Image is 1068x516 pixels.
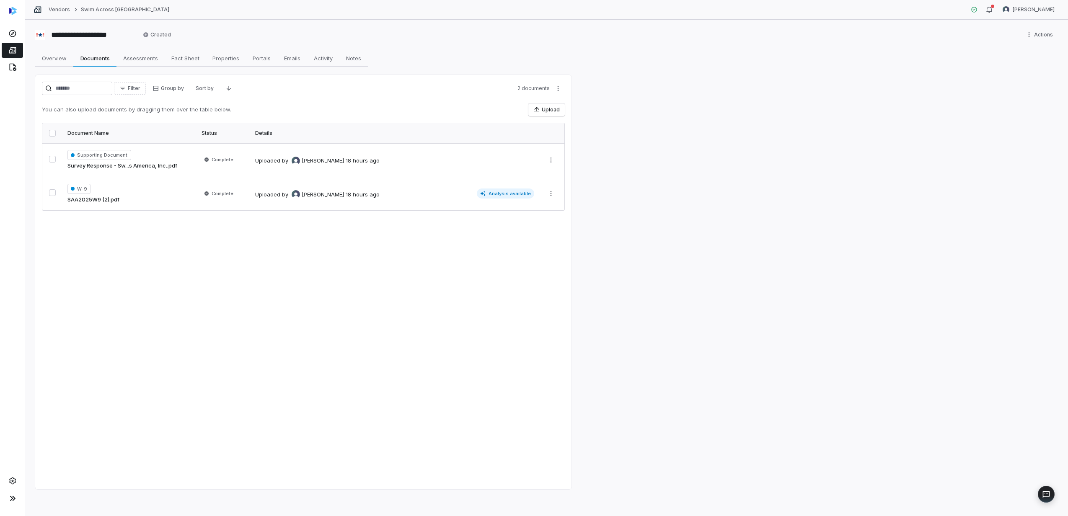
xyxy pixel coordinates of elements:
p: You can also upload documents by dragging them over the table below. [42,106,231,114]
button: More actions [551,82,565,95]
img: Brian Anderson avatar [292,190,300,199]
span: Overview [39,53,70,64]
button: Descending [220,82,237,95]
a: Survey Response - Sw...s America, Inc..pdf [67,162,177,170]
span: Assessments [120,53,161,64]
div: 18 hours ago [346,157,380,165]
span: Portals [249,53,274,64]
button: More actions [544,187,558,200]
button: Sort by [191,82,219,95]
span: Properties [209,53,243,64]
img: Brian Anderson avatar [292,157,300,165]
div: Uploaded [255,190,380,199]
span: Fact Sheet [168,53,203,64]
span: Emails [281,53,304,64]
div: Details [255,130,534,137]
button: More actions [1023,28,1058,41]
img: Brian Anderson avatar [1003,6,1009,13]
a: Vendors [49,6,70,13]
img: svg%3e [9,7,17,15]
a: Swim Across [GEOGRAPHIC_DATA] [81,6,169,13]
div: 18 hours ago [346,191,380,199]
svg: Descending [225,85,232,92]
span: [PERSON_NAME] [302,157,344,165]
span: Complete [212,190,233,197]
div: by [282,157,344,165]
span: Filter [128,85,140,92]
div: by [282,190,344,199]
button: Upload [528,103,565,116]
span: [PERSON_NAME] [1013,6,1055,13]
span: W-9 [67,184,91,194]
span: Analysis available [477,188,535,199]
button: More actions [544,154,558,166]
div: Uploaded [255,157,380,165]
span: Notes [343,53,365,64]
button: Filter [114,82,146,95]
span: Supporting Document [67,150,131,160]
button: Brian Anderson avatar[PERSON_NAME] [998,3,1060,16]
span: Created [143,31,171,38]
a: SAA2025W9 (2).pdf [67,196,119,204]
div: Document Name [67,130,191,137]
span: 2 documents [517,85,550,92]
span: [PERSON_NAME] [302,191,344,199]
span: Activity [310,53,336,64]
span: Documents [77,53,113,64]
button: Group by [147,82,189,95]
div: Status [202,130,245,137]
span: Complete [212,156,233,163]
